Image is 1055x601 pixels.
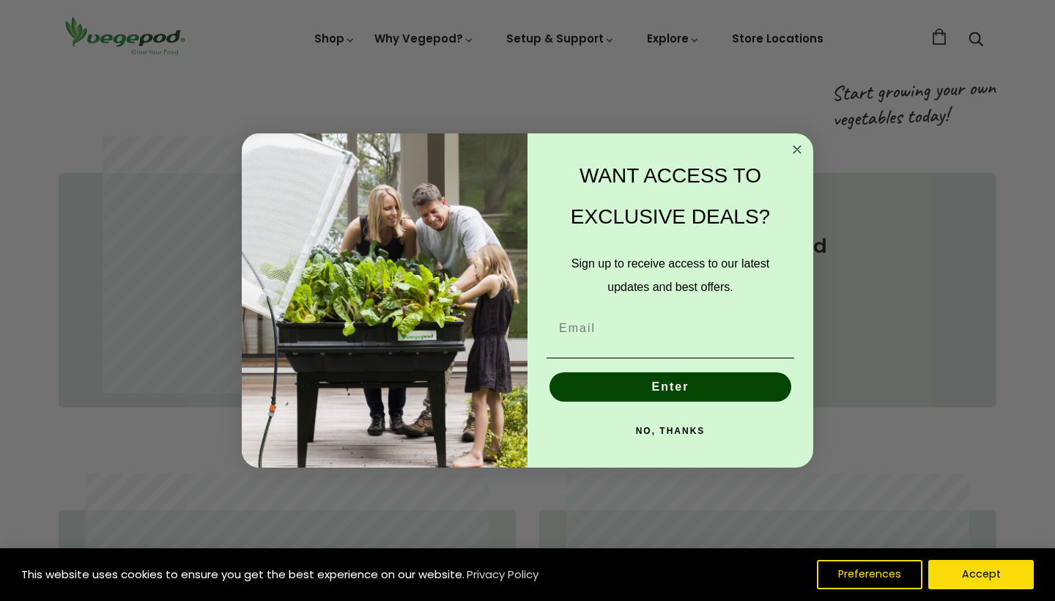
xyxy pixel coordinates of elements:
[928,560,1034,589] button: Accept
[817,560,922,589] button: Preferences
[549,372,791,402] button: Enter
[547,314,794,343] input: Email
[21,567,464,582] span: This website uses cookies to ensure you get the best experience on our website.
[571,257,769,293] span: Sign up to receive access to our latest updates and best offers.
[571,164,770,228] span: WANT ACCESS TO EXCLUSIVE DEALS?
[242,133,527,468] img: e9d03583-1bb1-490f-ad29-36751b3212ff.jpeg
[788,141,806,158] button: Close dialog
[464,561,541,588] a: Privacy Policy (opens in a new tab)
[547,416,794,446] button: NO, THANKS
